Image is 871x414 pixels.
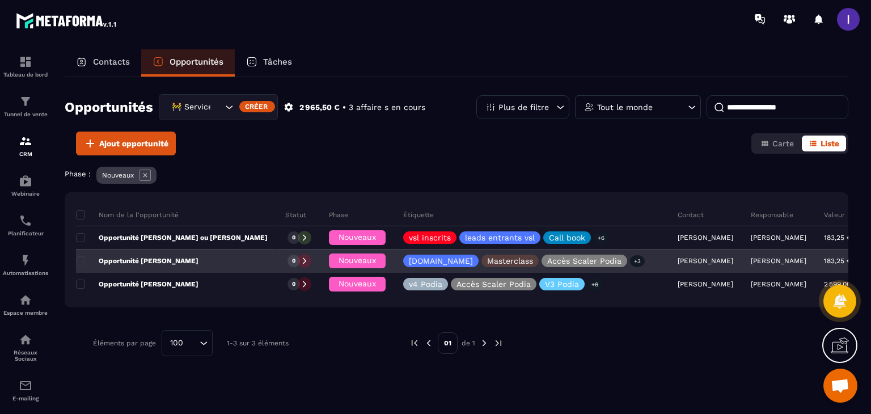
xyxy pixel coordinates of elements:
p: 183,25 € [824,257,851,265]
p: Espace membre [3,310,48,316]
p: 1-3 sur 3 éléments [227,339,289,347]
a: Opportunités [141,49,235,77]
input: Search for option [211,101,222,113]
p: +3 [630,255,645,267]
p: Statut [285,210,306,219]
p: de 1 [462,339,475,348]
p: leads entrants vsl [465,234,535,242]
span: Nouveaux [339,279,376,288]
p: Éléments par page [93,339,156,347]
img: email [19,379,32,392]
p: +6 [594,232,608,244]
a: Ouvrir le chat [823,369,857,403]
p: v4 Podia [409,280,442,288]
img: formation [19,55,32,69]
button: Ajout opportunité [76,132,176,155]
a: automationsautomationsEspace membre [3,285,48,324]
a: automationsautomationsAutomatisations [3,245,48,285]
img: prev [409,338,420,348]
a: formationformationTableau de bord [3,47,48,86]
p: Contacts [93,57,130,67]
p: Nom de la l'opportunité [76,210,179,219]
button: Carte [754,136,801,151]
img: automations [19,254,32,267]
p: [PERSON_NAME] [751,280,806,288]
span: 🚧 Service Client [169,101,211,113]
p: [PERSON_NAME] [751,257,806,265]
span: Liste [821,139,839,148]
a: schedulerschedulerPlanificateur [3,205,48,245]
p: Plus de filtre [498,103,549,111]
span: 100 [166,337,187,349]
div: Search for option [162,330,213,356]
img: logo [16,10,118,31]
p: +6 [587,278,602,290]
h2: Opportunités [65,96,153,119]
a: formationformationCRM [3,126,48,166]
img: prev [424,338,434,348]
p: V3 Podia [545,280,579,288]
img: automations [19,174,32,188]
button: Liste [802,136,846,151]
p: Webinaire [3,191,48,197]
p: 01 [438,332,458,354]
p: Nouveaux [102,171,134,179]
img: scheduler [19,214,32,227]
a: Tâches [235,49,303,77]
img: next [479,338,489,348]
p: 183,25 € [824,234,851,242]
a: formationformationTunnel de vente [3,86,48,126]
input: Search for option [187,337,197,349]
a: emailemailE-mailing [3,370,48,410]
p: Accès Scaler Podia [456,280,531,288]
img: formation [19,95,32,108]
p: 2 965,50 € [299,102,340,113]
span: Nouveaux [339,233,376,242]
p: Tableau de bord [3,71,48,78]
p: 0 [292,280,295,288]
p: Tout le monde [597,103,653,111]
span: Nouveaux [339,256,376,265]
p: Masterclass [487,257,533,265]
p: Opportunité [PERSON_NAME] [76,280,198,289]
p: Phase [329,210,348,219]
p: • [343,102,346,113]
p: Valeur [824,210,845,219]
p: 0 [292,257,295,265]
p: Phase : [65,170,91,178]
p: E-mailing [3,395,48,402]
p: vsl inscrits [409,234,451,242]
p: Opportunités [170,57,223,67]
img: automations [19,293,32,307]
a: Contacts [65,49,141,77]
p: Automatisations [3,270,48,276]
img: formation [19,134,32,148]
p: Contact [678,210,704,219]
img: next [493,338,504,348]
p: Réseaux Sociaux [3,349,48,362]
a: social-networksocial-networkRéseaux Sociaux [3,324,48,370]
p: Tunnel de vente [3,111,48,117]
p: 3 affaire s en cours [349,102,425,113]
div: Search for option [159,94,278,120]
p: Opportunité [PERSON_NAME] [76,256,198,265]
p: Étiquette [403,210,434,219]
span: Carte [772,139,794,148]
p: [DOMAIN_NAME] [409,257,473,265]
p: Call book [549,234,585,242]
p: 0 [292,234,295,242]
p: Opportunité [PERSON_NAME] ou [PERSON_NAME] [76,233,268,242]
img: social-network [19,333,32,347]
a: automationsautomationsWebinaire [3,166,48,205]
p: Tâches [263,57,292,67]
span: Ajout opportunité [99,138,168,149]
p: CRM [3,151,48,157]
p: Responsable [751,210,793,219]
div: Créer [239,101,275,112]
p: [PERSON_NAME] [751,234,806,242]
p: Planificateur [3,230,48,236]
p: Accès Scaler Podia [547,257,621,265]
